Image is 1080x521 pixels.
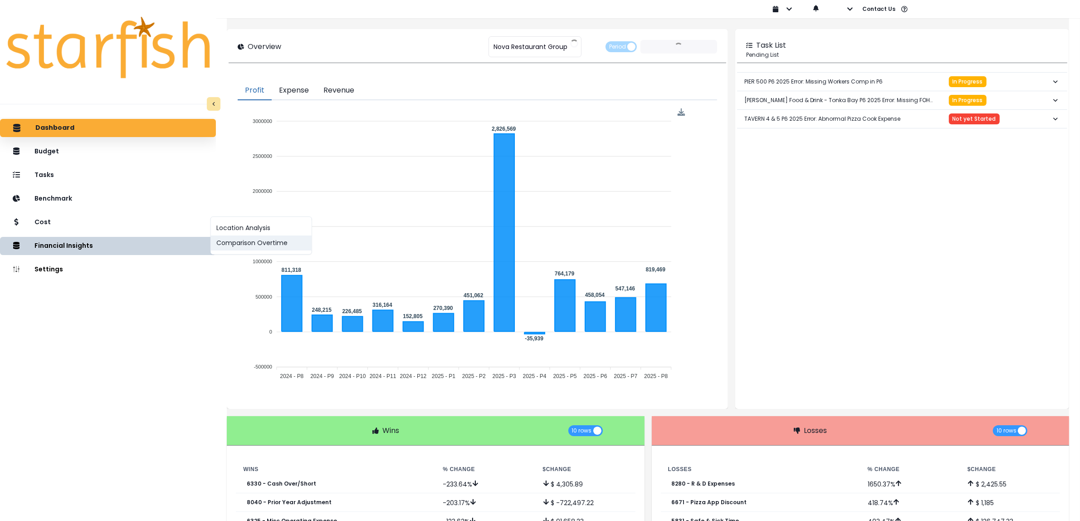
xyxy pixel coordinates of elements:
tspan: 0 [269,329,272,334]
tspan: 2024 - P12 [400,373,427,379]
button: [PERSON_NAME] Food & Drink - Tonka Bay P6 2025 Error: Missing FOH Trainer ExpenseIn Progress [737,91,1067,109]
p: Budget [34,147,59,155]
button: PIER 500 P6 2025 Error: Missing Workers Comp in P6In Progress [737,73,1067,91]
span: 10 rows [997,425,1016,436]
tspan: 2025 - P7 [614,373,638,379]
span: In Progress [953,97,983,103]
th: $ Change [960,464,1060,475]
span: Not yet Started [953,116,996,122]
tspan: 2025 - P5 [553,373,577,379]
tspan: -500000 [254,364,272,370]
td: -203.17 % [435,493,535,512]
p: [PERSON_NAME] Food & Drink - Tonka Bay P6 2025 Error: Missing FOH Trainer Expense [744,89,949,112]
p: Tasks [34,171,54,179]
tspan: 2024 - P8 [280,373,304,379]
tspan: 2024 - P9 [311,373,334,379]
td: -233.64 % [435,475,535,493]
td: 1650.37 % [860,475,960,493]
p: Wins [382,425,399,436]
button: Revenue [316,81,362,100]
td: $ -722,497.22 [536,493,635,512]
tspan: 2025 - P3 [493,373,516,379]
p: Task List [756,40,786,51]
tspan: 2025 - P6 [584,373,607,379]
p: Pending List [746,51,1058,59]
p: Benchmark [34,195,72,202]
td: 418.74 % [860,493,960,512]
p: 6330 - Cash Over/Short [247,481,316,487]
div: Menu [678,108,685,116]
span: Nova Restaurant Group [494,37,567,56]
td: $ 4,305.89 [536,475,635,493]
tspan: 2000000 [253,189,272,194]
tspan: 2025 - P8 [645,373,668,379]
td: $ 1,185 [960,493,1060,512]
p: 8280 - R & D Expenses [672,481,735,487]
p: TAVERN 4 & 5 P6 2025 Error: Abnormal Pizza Cook Expense [744,108,901,130]
p: 8040 - Prior Year Adjustment [247,499,332,506]
p: Dashboard [35,124,74,132]
tspan: 2025 - P2 [462,373,486,379]
tspan: 500000 [255,294,272,300]
tspan: 1000000 [253,259,272,264]
button: Expense [272,81,316,100]
th: % Change [860,464,960,475]
span: 10 rows [572,425,592,436]
p: PIER 500 P6 2025 Error: Missing Workers Comp in P6 [744,70,883,93]
tspan: 2024 - P10 [339,373,366,379]
tspan: 3000000 [253,118,272,124]
td: $ 2,425.55 [960,475,1060,493]
tspan: 2025 - P4 [523,373,547,379]
span: In Progress [953,79,983,85]
button: Comparison Overtime [211,236,312,251]
tspan: 2024 - P11 [370,373,396,379]
p: Losses [804,425,827,436]
th: Wins [236,464,435,475]
img: Download Profit [678,108,685,116]
th: Losses [661,464,860,475]
th: % Change [435,464,535,475]
button: TAVERN 4 & 5 P6 2025 Error: Abnormal Pizza Cook ExpenseNot yet Started [737,110,1067,128]
button: Location Analysis [211,221,312,236]
p: Overview [248,41,281,52]
button: Profit [238,81,272,100]
th: $ Change [536,464,635,475]
p: Cost [34,218,51,226]
tspan: 2500000 [253,153,272,159]
tspan: 2025 - P1 [432,373,455,379]
p: 6671 - Pizza App Discount [672,499,747,506]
